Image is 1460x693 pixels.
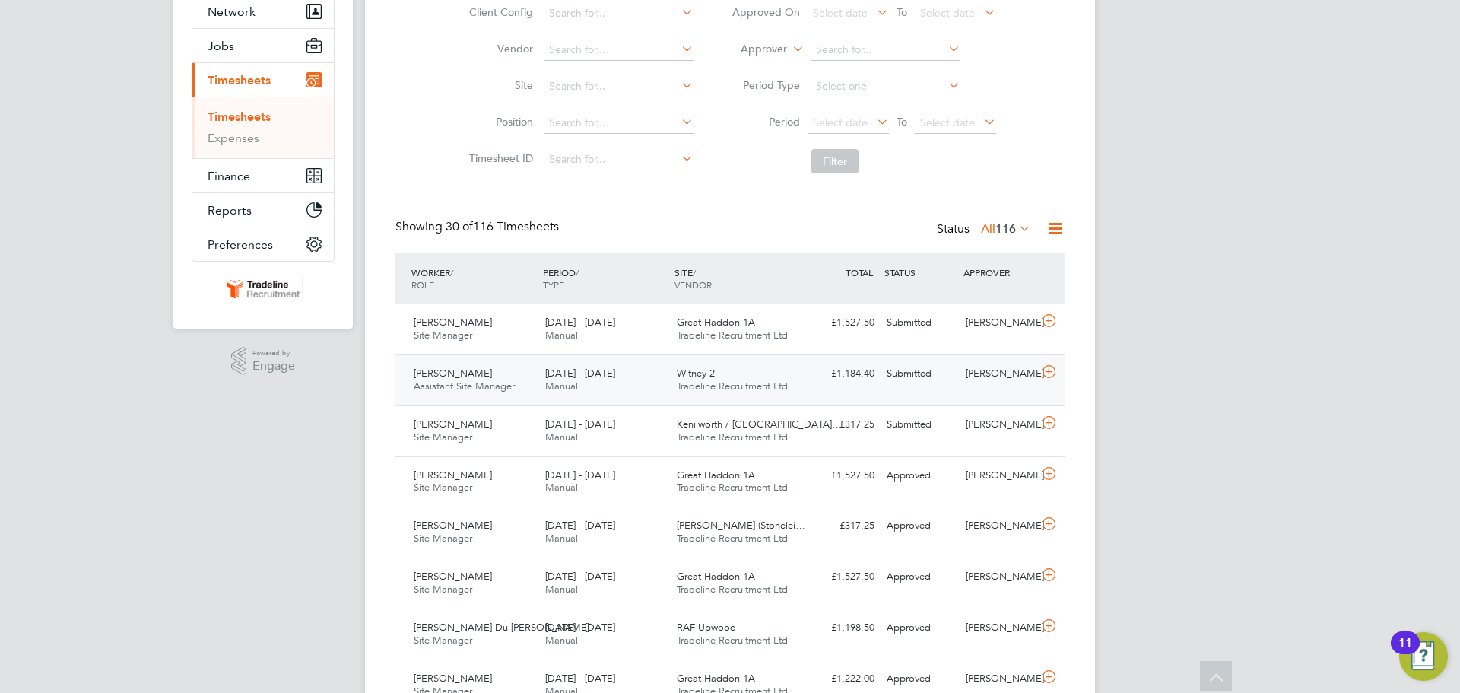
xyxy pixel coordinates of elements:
div: 11 [1398,643,1412,663]
span: [PERSON_NAME] [414,672,492,685]
span: / [450,266,453,278]
span: Site Manager [414,634,472,647]
span: Manual [545,532,578,545]
div: £1,184.40 [801,361,881,386]
span: Site Manager [414,583,472,596]
span: Preferences [208,237,273,252]
label: Site [465,78,533,92]
div: [PERSON_NAME] [960,361,1039,386]
input: Search for... [544,149,693,170]
button: Finance [192,159,334,192]
div: Approved [881,513,960,539]
span: Powered by [252,347,295,360]
span: / [576,266,579,278]
div: £1,198.50 [801,615,881,641]
div: APPROVER [960,259,1039,286]
span: Reports [208,203,252,218]
div: Submitted [881,412,960,437]
div: STATUS [881,259,960,286]
span: [DATE] - [DATE] [545,672,615,685]
div: Submitted [881,361,960,386]
div: SITE [671,259,802,298]
span: TYPE [543,278,564,291]
span: [PERSON_NAME] [414,367,492,380]
span: Site Manager [414,481,472,494]
span: Timesheets [208,73,271,87]
span: [DATE] - [DATE] [545,621,615,634]
span: Tradeline Recruitment Ltd [677,481,788,494]
button: Timesheets [192,63,334,97]
span: Great Haddon 1A [677,672,755,685]
span: To [892,112,912,132]
span: Select date [920,116,975,129]
span: [PERSON_NAME] (Stonelei… [677,519,805,532]
div: £1,527.50 [801,564,881,590]
span: Manual [545,380,578,393]
span: Manual [545,583,578,596]
span: Manual [545,481,578,494]
div: Submitted [881,310,960,335]
a: Go to home page [192,277,335,301]
span: ROLE [411,278,434,291]
input: Search for... [544,76,693,97]
span: [PERSON_NAME] [414,316,492,329]
span: Great Haddon 1A [677,469,755,482]
span: Site Manager [414,329,472,342]
label: Position [465,115,533,129]
span: Manual [545,634,578,647]
input: Search for... [544,113,693,134]
div: [PERSON_NAME] [960,615,1039,641]
img: tradelinerecruitment-logo-retina.png [224,277,303,301]
span: [DATE] - [DATE] [545,418,615,431]
span: / [693,266,696,278]
span: Jobs [208,39,234,53]
label: Period Type [732,78,800,92]
label: All [981,221,1031,237]
span: [DATE] - [DATE] [545,469,615,482]
span: [PERSON_NAME] [414,418,492,431]
button: Reports [192,193,334,227]
div: Status [937,219,1034,240]
span: Engage [252,360,295,373]
button: Open Resource Center, 11 new notifications [1399,632,1448,681]
span: Select date [813,116,868,129]
span: [PERSON_NAME] [414,519,492,532]
span: VENDOR [674,278,712,291]
span: 30 of [446,219,473,234]
button: Preferences [192,227,334,261]
label: Approver [719,42,787,57]
a: Powered byEngage [231,347,296,376]
div: £317.25 [801,513,881,539]
a: Expenses [208,131,259,145]
input: Search for... [811,40,960,61]
label: Client Config [465,5,533,19]
div: Approved [881,564,960,590]
span: Witney 2 [677,367,715,380]
span: 116 Timesheets [446,219,559,234]
div: £1,222.00 [801,666,881,691]
a: Timesheets [208,110,271,124]
div: [PERSON_NAME] [960,463,1039,488]
span: Select date [920,6,975,20]
span: Site Manager [414,532,472,545]
span: Tradeline Recruitment Ltd [677,380,788,393]
div: Approved [881,463,960,488]
span: Great Haddon 1A [677,570,755,583]
label: Vendor [465,42,533,56]
button: Filter [811,149,859,173]
div: Timesheets [192,97,334,158]
div: £1,527.50 [801,310,881,335]
input: Search for... [544,40,693,61]
div: £317.25 [801,412,881,437]
span: [PERSON_NAME] [414,570,492,583]
input: Search for... [544,3,693,24]
div: [PERSON_NAME] [960,564,1039,590]
div: PERIOD [539,259,671,298]
span: Kenilworth / [GEOGRAPHIC_DATA]… [677,418,842,431]
span: Site Manager [414,431,472,443]
span: [DATE] - [DATE] [545,316,615,329]
span: Network [208,5,255,19]
span: Manual [545,431,578,443]
span: TOTAL [846,266,873,278]
span: [DATE] - [DATE] [545,570,615,583]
